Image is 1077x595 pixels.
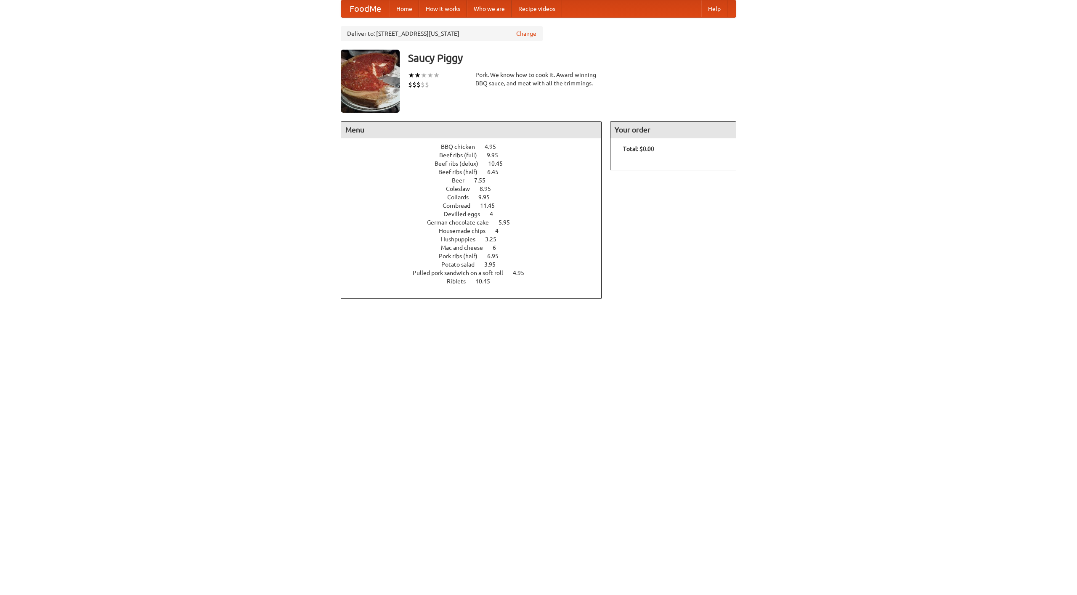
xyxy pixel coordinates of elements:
span: 6.45 [487,169,507,175]
div: Deliver to: [STREET_ADDRESS][US_STATE] [341,26,543,41]
span: Pork ribs (half) [439,253,486,259]
li: ★ [414,71,421,80]
span: Riblets [447,278,474,285]
span: 9.95 [478,194,498,201]
span: 3.95 [484,261,504,268]
li: ★ [408,71,414,80]
span: 3.25 [485,236,505,243]
b: Total: $0.00 [623,145,654,152]
a: Pulled pork sandwich on a soft roll 4.95 [413,270,540,276]
li: ★ [427,71,433,80]
a: Riblets 10.45 [447,278,506,285]
span: 6.95 [487,253,507,259]
span: Beer [452,177,473,184]
a: How it works [419,0,467,17]
span: German chocolate cake [427,219,497,226]
span: 10.45 [475,278,499,285]
span: 9.95 [487,152,507,159]
li: $ [421,80,425,89]
img: angular.jpg [341,50,400,113]
span: Hushpuppies [441,236,484,243]
a: Beer 7.55 [452,177,501,184]
span: Beef ribs (delux) [435,160,487,167]
a: Potato salad 3.95 [441,261,511,268]
a: Beef ribs (half) 6.45 [438,169,514,175]
a: Home [390,0,419,17]
span: 7.55 [474,177,494,184]
span: BBQ chicken [441,143,483,150]
a: Collards 9.95 [447,194,505,201]
a: Change [516,29,536,38]
span: 11.45 [480,202,503,209]
span: Coleslaw [446,185,478,192]
span: 8.95 [480,185,499,192]
a: Beef ribs (delux) 10.45 [435,160,518,167]
span: Mac and cheese [441,244,491,251]
li: ★ [421,71,427,80]
span: Collards [447,194,477,201]
span: 10.45 [488,160,511,167]
li: $ [412,80,416,89]
a: Recipe videos [512,0,562,17]
a: Who we are [467,0,512,17]
a: Pork ribs (half) 6.95 [439,253,514,259]
li: $ [425,80,429,89]
span: Beef ribs (full) [439,152,485,159]
span: Potato salad [441,261,483,268]
span: 4 [495,227,507,234]
span: Devilled eggs [444,211,488,217]
span: 4.95 [513,270,533,276]
a: Mac and cheese 6 [441,244,512,251]
a: Beef ribs (full) 9.95 [439,152,514,159]
span: Housemade chips [439,227,494,234]
h4: Your order [610,122,736,138]
span: Beef ribs (half) [438,169,486,175]
span: 5.95 [499,219,518,226]
span: Cornbread [443,202,479,209]
a: BBQ chicken 4.95 [441,143,512,150]
h3: Saucy Piggy [408,50,736,66]
span: 6 [493,244,504,251]
a: Coleslaw 8.95 [446,185,507,192]
span: 4 [490,211,501,217]
span: 4.95 [485,143,504,150]
span: Pulled pork sandwich on a soft roll [413,270,512,276]
a: German chocolate cake 5.95 [427,219,525,226]
li: ★ [433,71,440,80]
a: Housemade chips 4 [439,227,514,234]
a: FoodMe [341,0,390,17]
li: $ [416,80,421,89]
a: Cornbread 11.45 [443,202,510,209]
li: $ [408,80,412,89]
a: Help [701,0,727,17]
a: Hushpuppies 3.25 [441,236,512,243]
h4: Menu [341,122,601,138]
a: Devilled eggs 4 [444,211,509,217]
div: Pork. We know how to cook it. Award-winning BBQ sauce, and meat with all the trimmings. [475,71,602,87]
